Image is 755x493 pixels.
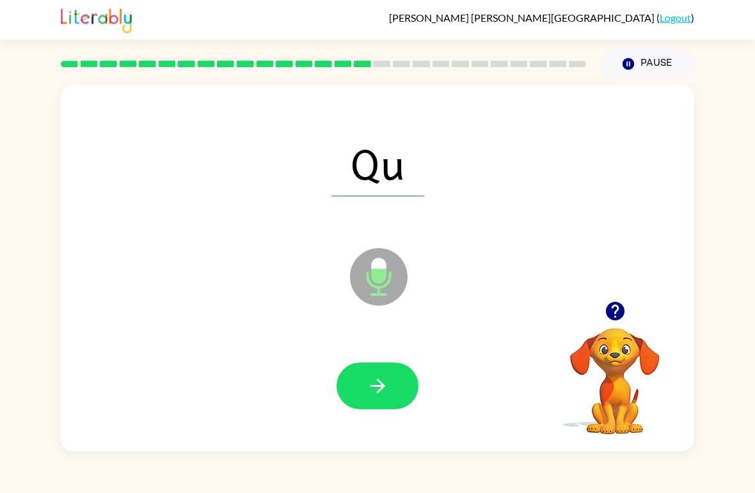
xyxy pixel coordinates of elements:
[389,12,656,24] span: [PERSON_NAME] [PERSON_NAME][GEOGRAPHIC_DATA]
[660,12,691,24] a: Logout
[331,130,424,196] span: Qu
[389,12,694,24] div: ( )
[551,308,679,436] video: Your browser must support playing .mp4 files to use Literably. Please try using another browser.
[61,5,132,33] img: Literably
[601,49,694,79] button: Pause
